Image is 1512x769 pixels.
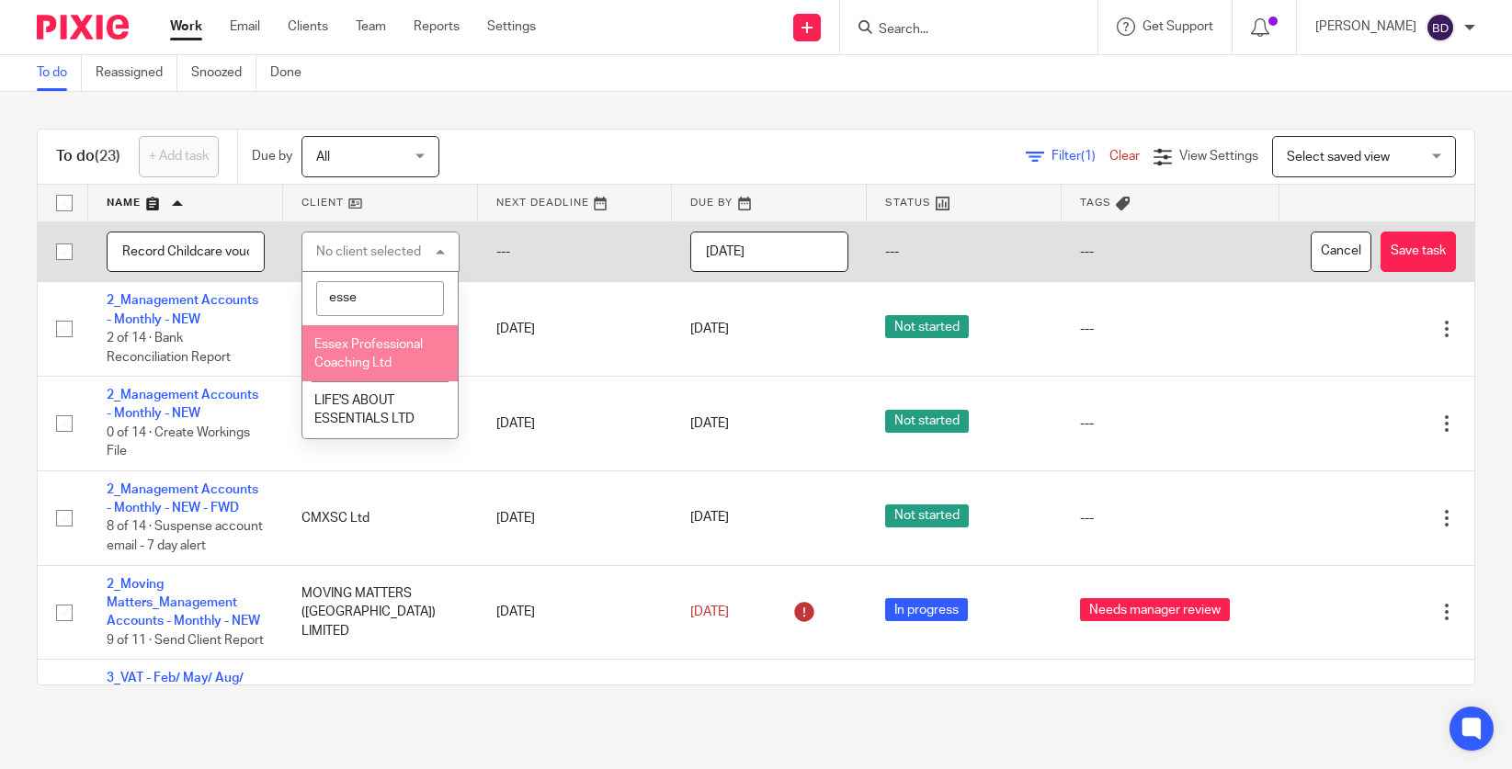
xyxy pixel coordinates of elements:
[107,332,231,364] span: 2 of 14 · Bank Reconciliation Report
[107,521,263,553] span: 8 of 14 · Suspense account email - 7 day alert
[283,377,478,471] td: PRO SPORT COACHING LTD
[1062,221,1279,282] td: ---
[1109,150,1140,163] a: Clear
[1287,151,1390,164] span: Select saved view
[690,322,729,335] span: [DATE]
[107,483,258,515] a: 2_Management Accounts - Monthly - NEW - FWD
[885,598,968,621] span: In progress
[107,672,244,722] a: 3_VAT - Feb/ May/ Aug/ Nov - PARTIAL EXEMPTION
[107,294,258,325] a: 2_Management Accounts - Monthly - NEW
[885,410,969,433] span: Not started
[230,17,260,36] a: Email
[690,512,729,525] span: [DATE]
[1381,232,1456,273] button: Save task
[1052,150,1109,163] span: Filter
[1080,198,1111,208] span: Tags
[885,315,969,338] span: Not started
[885,504,969,527] span: Not started
[37,15,129,40] img: Pixie
[56,147,120,166] h1: To do
[1143,20,1213,33] span: Get Support
[107,578,260,628] a: 2_Moving Matters_Management Accounts - Monthly - NEW
[356,17,386,36] a: Team
[414,17,460,36] a: Reports
[283,470,478,565] td: CMXSC Ltd
[478,221,673,282] td: ---
[252,147,292,165] p: Due by
[191,55,256,91] a: Snoozed
[1179,150,1258,163] span: View Settings
[316,281,445,316] input: Search options...
[867,221,1062,282] td: ---
[478,282,673,377] td: [DATE]
[1080,320,1261,338] div: ---
[107,389,258,420] a: 2_Management Accounts - Monthly - NEW
[107,426,250,458] span: 0 of 14 · Create Workings File
[1080,509,1261,527] div: ---
[690,417,729,430] span: [DATE]
[478,565,673,660] td: [DATE]
[1426,13,1455,42] img: svg%3E
[316,151,330,164] span: All
[316,245,421,258] div: No client selected
[288,17,328,36] a: Clients
[107,634,264,647] span: 9 of 11 · Send Client Report
[96,55,177,91] a: Reassigned
[170,17,202,36] a: Work
[37,55,82,91] a: To do
[690,232,848,273] input: Pick a date
[283,282,478,377] td: Essex Professional Coaching Ltd
[139,136,219,177] a: + Add task
[478,377,673,471] td: [DATE]
[1315,17,1416,36] p: [PERSON_NAME]
[1311,232,1371,273] button: Cancel
[1080,598,1230,621] span: Needs manager review
[1081,150,1096,163] span: (1)
[877,22,1042,39] input: Search
[314,338,423,370] span: Essex Professional Coaching Ltd
[487,17,536,36] a: Settings
[107,232,265,273] input: Task name
[270,55,315,91] a: Done
[95,149,120,164] span: (23)
[478,470,673,565] td: [DATE]
[1080,414,1261,433] div: ---
[283,565,478,660] td: MOVING MATTERS ([GEOGRAPHIC_DATA]) LIMITED
[690,605,729,618] span: [DATE]
[314,394,415,426] span: LIFE'S ABOUT ESSENTIALS LTD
